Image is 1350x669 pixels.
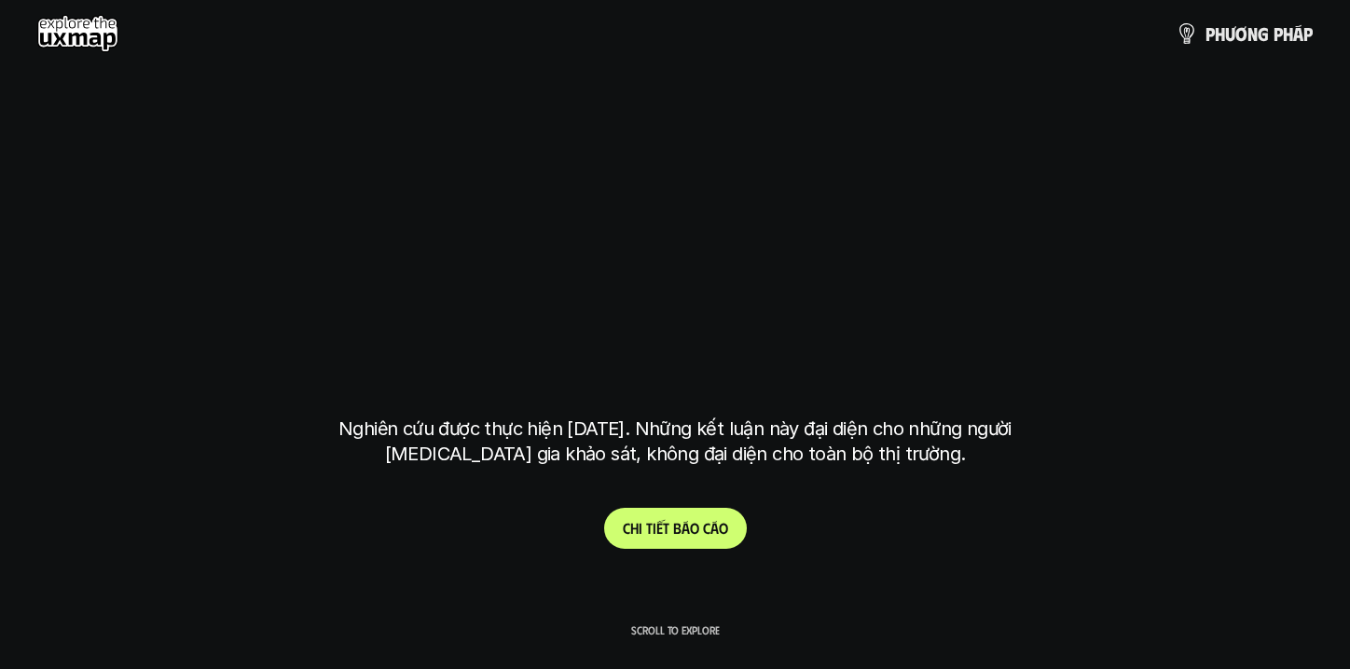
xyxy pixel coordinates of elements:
[673,519,682,537] span: b
[611,103,752,125] h6: Kết quả nghiên cứu
[682,519,690,537] span: á
[1215,23,1225,44] span: h
[719,519,728,537] span: o
[325,416,1025,467] p: Nghiên cứu được thực hiện [DATE]. Những kết luận này đại diện cho những người [MEDICAL_DATA] gia ...
[1235,23,1247,44] span: ơ
[663,519,669,537] span: t
[623,519,630,537] span: C
[1205,23,1215,44] span: p
[631,623,720,636] p: Scroll to explore
[646,519,653,537] span: t
[639,519,642,537] span: i
[1258,23,1269,44] span: g
[690,519,699,537] span: o
[343,297,1008,375] h1: tại [GEOGRAPHIC_DATA]
[653,519,656,537] span: i
[1247,23,1258,44] span: n
[1225,23,1235,44] span: ư
[335,150,1015,228] h1: phạm vi công việc của
[630,519,639,537] span: h
[703,519,710,537] span: c
[1293,23,1303,44] span: á
[710,519,719,537] span: á
[1303,23,1313,44] span: p
[1274,23,1283,44] span: p
[604,508,747,549] a: Chitiếtbáocáo
[1176,15,1313,52] a: phươngpháp
[656,519,663,537] span: ế
[1283,23,1293,44] span: h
